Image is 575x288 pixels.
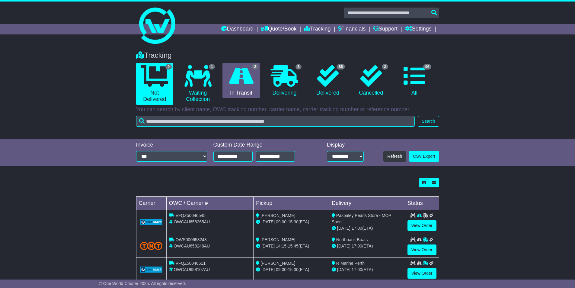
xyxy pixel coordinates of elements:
img: GetCarrierServiceLogo [140,267,163,273]
button: Search [418,116,439,127]
a: 9 Not Delivered [136,63,173,105]
span: 6 [295,64,302,70]
span: [PERSON_NAME] [260,213,295,218]
span: Paspaley Pearls Store - MOP Shed [332,213,391,224]
a: View Order [407,220,436,231]
span: 15:30 [288,219,299,224]
div: (ETA) [332,225,402,231]
div: Tracking [133,51,442,60]
span: 1 [209,64,215,70]
div: (ETA) [332,243,402,249]
a: 2 Cancelled [353,63,390,99]
span: [DATE] [337,267,350,272]
div: - (ETA) [256,267,327,273]
span: [DATE] [337,226,350,231]
a: 6 Delivering [266,63,303,99]
td: OWC / Carrier # [166,197,254,210]
span: [DATE] [261,267,275,272]
a: Tracking [304,24,331,34]
img: GetCarrierServiceLogo [140,219,163,225]
td: Delivery [329,197,405,210]
span: VFQZ50046511 [175,261,206,266]
a: Quote/Book [261,24,296,34]
span: © One World Courier 2025. All rights reserved. [99,281,186,286]
a: 96 All [396,63,433,99]
span: 15:30 [288,267,299,272]
span: 2 [382,64,388,70]
div: Custom Date Range [213,142,310,148]
span: 17:00 [352,226,362,231]
a: Dashboard [221,24,254,34]
a: Financials [338,24,366,34]
span: OWCAU658248AU [174,244,210,248]
span: [DATE] [261,219,275,224]
span: [PERSON_NAME] [260,237,295,242]
span: 17:00 [352,267,362,272]
span: 17:00 [352,244,362,248]
span: [DATE] [337,244,350,248]
a: CSV Export [409,151,439,162]
span: Northbank Boats [336,237,368,242]
a: Support [373,24,398,34]
a: Settings [405,24,432,34]
td: Pickup [254,197,329,210]
a: 2 In Transit [222,63,260,99]
div: (ETA) [332,267,402,273]
button: Refresh [383,151,406,162]
span: 2 [252,64,258,70]
span: VFQZ50046545 [175,213,206,218]
span: 09:00 [276,267,286,272]
div: Display [327,142,364,148]
td: Status [405,197,439,210]
span: 85 [337,64,345,70]
img: TNT_Domestic.png [140,242,163,250]
span: OWCAU658265AU [174,219,210,224]
span: 15:45 [288,244,299,248]
span: OWCAU658107AU [174,267,210,272]
a: 85 Delivered [309,63,346,99]
a: View Order [407,268,436,279]
span: [PERSON_NAME] [260,261,295,266]
a: View Order [407,244,436,255]
div: Invoice [136,142,207,148]
span: 09:00 [276,219,286,224]
p: You can search by client name, OWC tracking number, carrier name, carrier tracking number or refe... [136,106,439,113]
span: 14:15 [276,244,286,248]
span: R Marine Perth [336,261,365,266]
td: Carrier [136,197,166,210]
span: OWS000658248 [175,237,207,242]
span: 9 [165,64,172,70]
span: [DATE] [261,244,275,248]
div: - (ETA) [256,219,327,225]
span: 96 [423,64,431,70]
div: - (ETA) [256,243,327,249]
a: 1 Waiting Collection [179,63,216,105]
